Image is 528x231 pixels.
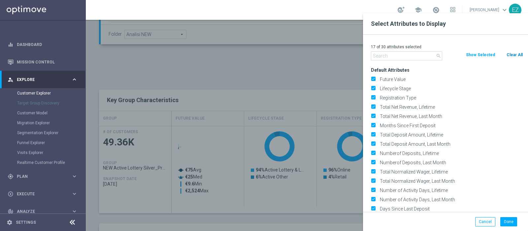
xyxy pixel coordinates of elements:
a: Mission Control [17,53,78,71]
label: Numberof Deposits, Lifetime [378,150,523,156]
a: Settings [16,220,36,224]
label: Total Deposit Amount, Last Month [378,141,523,147]
button: Clear All [506,51,523,58]
button: Show Selected [465,51,496,58]
span: Analyze [17,210,71,213]
div: EZ [509,4,521,16]
i: track_changes [8,209,14,214]
i: settings [7,219,13,225]
div: Realtime Customer Profile [17,158,85,168]
label: Number of Activity Days, Last Month [378,197,523,203]
button: person_search Explore keyboard_arrow_right [7,77,78,82]
a: [PERSON_NAME]keyboard_arrow_down [469,5,509,15]
div: Visits Explorer [17,148,85,158]
div: Segmentation Explorer [17,128,85,138]
button: gps_fixed Plan keyboard_arrow_right [7,174,78,179]
label: Registration Type [378,95,523,101]
h2: Select Attributes to Display [371,20,520,28]
div: Migration Explorer [17,118,85,128]
div: Plan [8,173,71,179]
i: gps_fixed [8,173,14,179]
label: Total Net Revenue, Last Month [378,113,523,119]
label: Numberof Deposits, Last Month [378,160,523,166]
label: Months Since First Deposit [378,123,523,129]
label: Total Normalized Wager, Lifetime [378,169,523,175]
button: Mission Control [7,59,78,65]
button: track_changes Analyze keyboard_arrow_right [7,209,78,214]
span: Plan [17,174,71,178]
button: equalizer Dashboard [7,42,78,47]
p: 17 of 30 attributes selected [371,44,523,50]
label: Future Value [378,76,523,82]
i: keyboard_arrow_right [71,191,78,197]
a: Segmentation Explorer [17,130,69,135]
div: Customer Model [17,108,85,118]
span: Explore [17,78,71,82]
div: Mission Control [8,53,78,71]
label: Days Since Last Deposit [378,206,523,212]
a: Customer Model [17,110,69,116]
a: Migration Explorer [17,120,69,126]
div: Target Group Discovery [17,98,85,108]
i: equalizer [8,42,14,48]
span: school [414,6,422,14]
div: Customer Explorer [17,88,85,98]
a: Customer Explorer [17,91,69,96]
div: Dashboard [8,36,78,53]
a: Realtime Customer Profile [17,160,69,165]
i: search [436,53,441,58]
span: keyboard_arrow_down [501,6,508,14]
div: Analyze [8,209,71,214]
label: Lifecycle Stage [378,86,523,92]
a: Dashboard [17,36,78,53]
i: keyboard_arrow_right [71,208,78,214]
div: Execute [8,191,71,197]
i: play_circle_outline [8,191,14,197]
label: Total Net Revenue, Lifetime [378,104,523,110]
div: Explore [8,77,71,83]
label: Total Deposit Amount, Lifetime [378,132,523,138]
button: Cancel [475,217,495,226]
a: Funnel Explorer [17,140,69,145]
i: person_search [8,77,14,83]
div: Funnel Explorer [17,138,85,148]
a: Visits Explorer [17,150,69,155]
input: Search [371,51,442,60]
span: Execute [17,192,71,196]
button: Done [500,217,517,226]
label: Number of Activity Days, Lifetime [378,187,523,193]
i: keyboard_arrow_right [71,173,78,179]
h3: Default Attributes [371,67,523,73]
button: play_circle_outline Execute keyboard_arrow_right [7,191,78,197]
label: Total Normalized Wager, Last Month [378,178,523,184]
i: keyboard_arrow_right [71,76,78,83]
